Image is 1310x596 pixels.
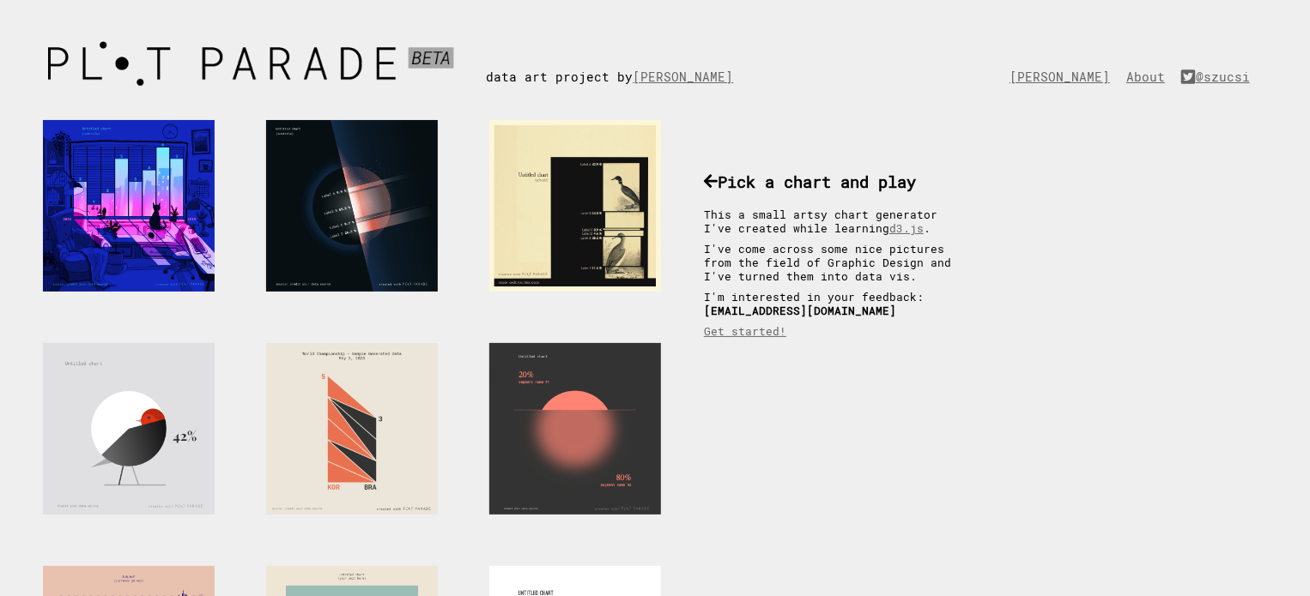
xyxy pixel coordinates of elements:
a: d3.js [889,221,924,235]
b: [EMAIL_ADDRESS][DOMAIN_NAME] [704,304,896,317]
p: I've come across some nice pictures from the field of Graphic Design and I've turned them into da... [704,242,970,283]
a: About [1126,69,1174,85]
a: Get started! [704,324,786,338]
p: I'm interested in your feedback: [704,290,970,317]
p: This a small artsy chart generator I've created while learning . [704,208,970,235]
h3: Pick a chart and play [704,171,970,192]
a: [PERSON_NAME] [633,69,742,85]
div: data art project by [486,34,759,85]
a: @szucsi [1181,69,1258,85]
a: [PERSON_NAME] [1010,69,1119,85]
